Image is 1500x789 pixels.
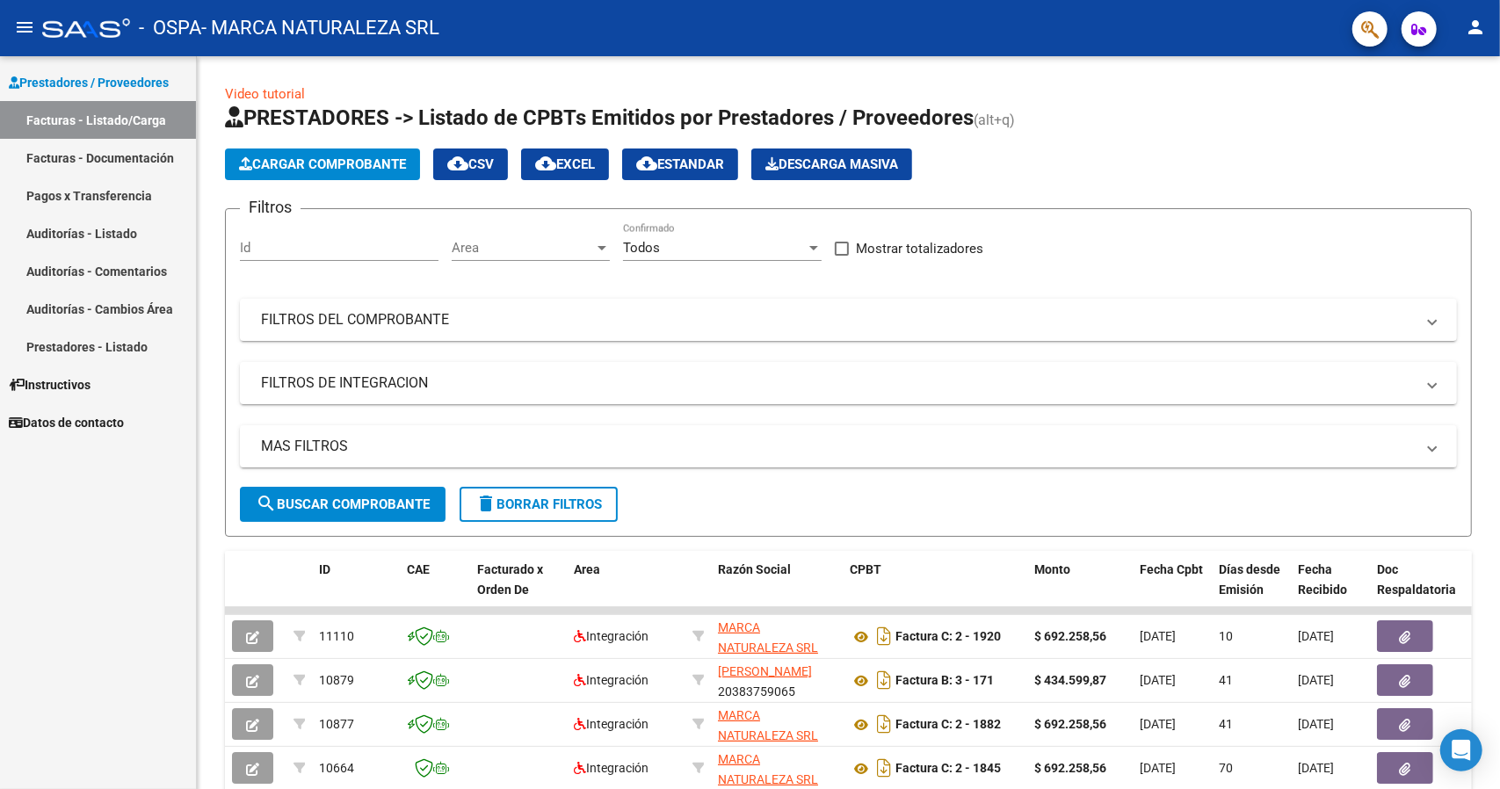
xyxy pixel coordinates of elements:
span: [DATE] [1298,761,1334,775]
datatable-header-cell: ID [312,551,400,628]
span: Buscar Comprobante [256,496,430,512]
span: 41 [1219,717,1233,731]
span: MARCA NATURALEZA SRL [718,620,818,655]
span: Prestadores / Proveedores [9,73,169,92]
span: Facturado x Orden De [477,562,543,597]
span: Area [574,562,600,576]
i: Descargar documento [873,754,895,782]
span: Cargar Comprobante [239,156,406,172]
span: Monto [1034,562,1070,576]
span: Fecha Recibido [1298,562,1347,597]
mat-panel-title: FILTROS DE INTEGRACION [261,373,1415,393]
span: 10877 [319,717,354,731]
strong: $ 692.258,56 [1034,761,1106,775]
span: Doc Respaldatoria [1377,562,1456,597]
datatable-header-cell: Doc Respaldatoria [1370,551,1475,628]
mat-icon: cloud_download [447,153,468,174]
span: Estandar [636,156,724,172]
span: [DATE] [1298,673,1334,687]
span: - OSPA [139,9,201,47]
i: Descargar documento [873,710,895,738]
datatable-header-cell: Facturado x Orden De [470,551,567,628]
span: Todos [623,240,660,256]
span: Mostrar totalizadores [856,238,983,259]
app-download-masive: Descarga masiva de comprobantes (adjuntos) [751,148,912,180]
strong: Factura B: 3 - 171 [895,674,994,688]
button: Estandar [622,148,738,180]
mat-icon: cloud_download [535,153,556,174]
span: CAE [407,562,430,576]
mat-icon: search [256,493,277,514]
strong: $ 692.258,56 [1034,717,1106,731]
span: MARCA NATURALEZA SRL [718,752,818,786]
datatable-header-cell: Fecha Recibido [1291,551,1370,628]
span: [DATE] [1298,717,1334,731]
span: CSV [447,156,494,172]
span: [DATE] [1140,717,1176,731]
span: Area [452,240,594,256]
span: Borrar Filtros [475,496,602,512]
strong: Factura C: 2 - 1920 [895,630,1001,644]
mat-icon: cloud_download [636,153,657,174]
span: Datos de contacto [9,413,124,432]
datatable-header-cell: CAE [400,551,470,628]
button: Cargar Comprobante [225,148,420,180]
span: MARCA NATURALEZA SRL [718,708,818,742]
span: 10664 [319,761,354,775]
span: Integración [574,717,649,731]
span: CPBT [850,562,881,576]
button: CSV [433,148,508,180]
strong: Factura C: 2 - 1845 [895,762,1001,776]
span: ID [319,562,330,576]
button: Descarga Masiva [751,148,912,180]
span: [DATE] [1140,629,1176,643]
datatable-header-cell: CPBT [843,551,1027,628]
strong: Factura C: 2 - 1882 [895,718,1001,732]
mat-expansion-panel-header: FILTROS DE INTEGRACION [240,362,1457,404]
span: [DATE] [1140,673,1176,687]
div: 20383759065 [718,662,836,699]
span: Días desde Emisión [1219,562,1280,597]
span: EXCEL [535,156,595,172]
strong: $ 434.599,87 [1034,673,1106,687]
span: - MARCA NATURALEZA SRL [201,9,439,47]
span: Instructivos [9,375,91,394]
span: Descarga Masiva [765,156,898,172]
mat-icon: delete [475,493,496,514]
span: 11110 [319,629,354,643]
strong: $ 692.258,56 [1034,629,1106,643]
a: Video tutorial [225,86,305,102]
span: (alt+q) [974,112,1015,128]
h3: Filtros [240,195,301,220]
button: EXCEL [521,148,609,180]
button: Buscar Comprobante [240,487,446,522]
div: 30710779615 [718,749,836,786]
datatable-header-cell: Días desde Emisión [1212,551,1291,628]
mat-panel-title: MAS FILTROS [261,437,1415,456]
datatable-header-cell: Monto [1027,551,1133,628]
span: [PERSON_NAME] [718,664,812,678]
span: PRESTADORES -> Listado de CPBTs Emitidos por Prestadores / Proveedores [225,105,974,130]
span: Razón Social [718,562,791,576]
datatable-header-cell: Area [567,551,685,628]
datatable-header-cell: Fecha Cpbt [1133,551,1212,628]
i: Descargar documento [873,622,895,650]
span: Integración [574,761,649,775]
span: Integración [574,673,649,687]
mat-icon: menu [14,17,35,38]
div: 30710779615 [718,618,836,655]
span: Fecha Cpbt [1140,562,1203,576]
span: 10 [1219,629,1233,643]
mat-icon: person [1465,17,1486,38]
div: 30710779615 [718,706,836,742]
div: Open Intercom Messenger [1440,729,1482,771]
mat-expansion-panel-header: FILTROS DEL COMPROBANTE [240,299,1457,341]
mat-panel-title: FILTROS DEL COMPROBANTE [261,310,1415,329]
button: Borrar Filtros [460,487,618,522]
span: [DATE] [1298,629,1334,643]
span: [DATE] [1140,761,1176,775]
i: Descargar documento [873,666,895,694]
mat-expansion-panel-header: MAS FILTROS [240,425,1457,467]
datatable-header-cell: Razón Social [711,551,843,628]
span: 10879 [319,673,354,687]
